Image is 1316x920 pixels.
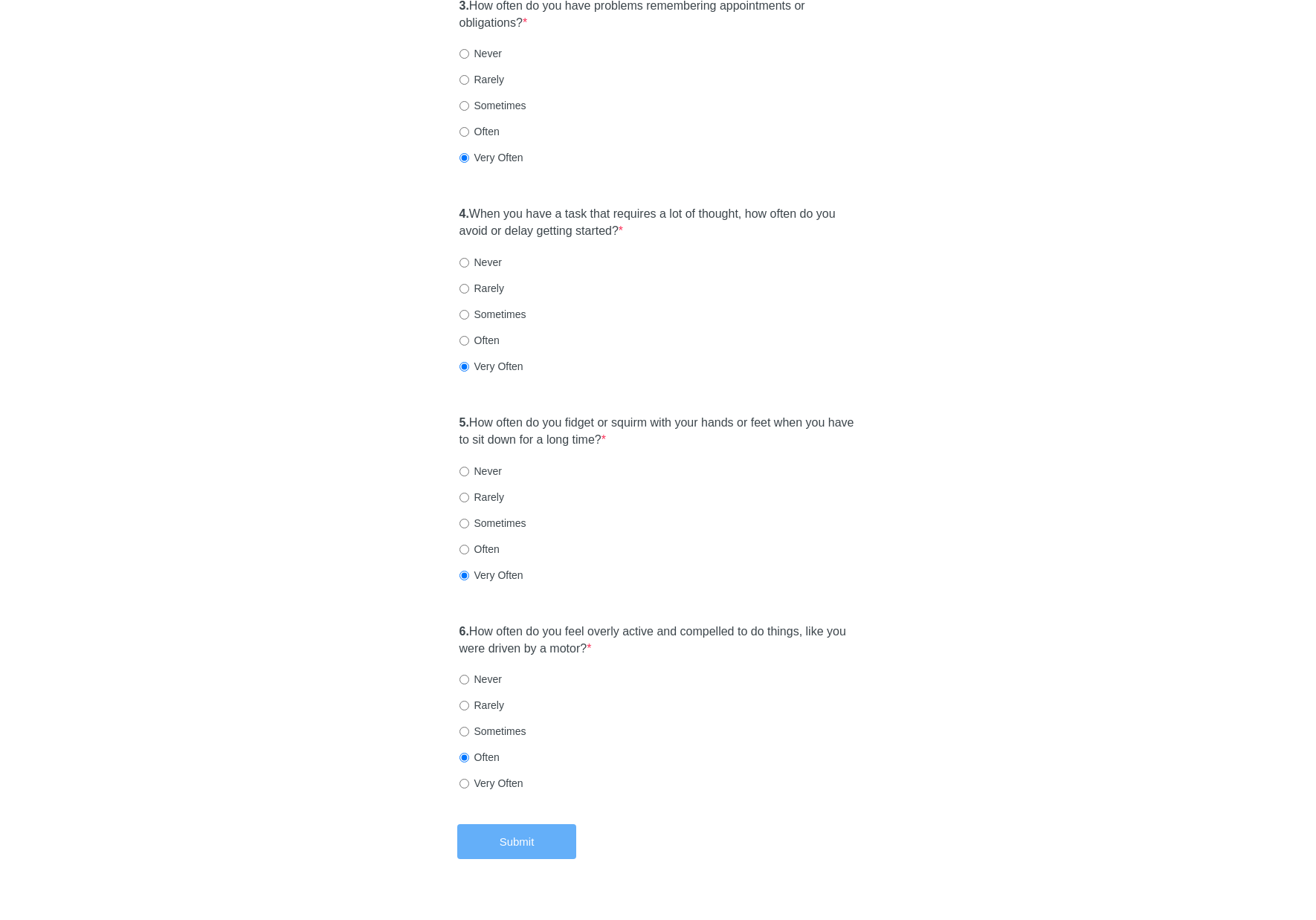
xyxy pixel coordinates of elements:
label: Very Often [459,359,523,374]
input: Very Often [459,571,469,580]
strong: 5. [459,416,469,429]
input: Sometimes [459,310,469,320]
input: Never [459,675,469,684]
input: Rarely [459,284,469,294]
label: Sometimes [459,307,526,322]
label: Never [459,464,502,479]
input: Never [459,467,469,476]
label: Often [459,333,500,348]
label: Never [459,46,502,61]
input: Rarely [459,701,469,710]
input: Rarely [459,75,469,85]
input: Never [459,49,469,59]
input: Rarely [459,493,469,502]
input: Very Often [459,779,469,788]
input: Sometimes [459,519,469,528]
label: Often [459,542,500,557]
label: Very Often [459,568,523,583]
label: Rarely [459,281,504,296]
strong: 6. [459,625,469,638]
strong: 4. [459,207,469,220]
input: Very Often [459,362,469,372]
label: When you have a task that requires a lot of thought, how often do you avoid or delay getting star... [459,206,857,240]
input: Never [459,258,469,268]
input: Often [459,753,469,762]
input: Often [459,336,469,346]
input: Often [459,127,469,137]
input: Very Often [459,153,469,163]
input: Often [459,545,469,554]
label: Sometimes [459,724,526,739]
label: Rarely [459,490,504,505]
label: How often do you feel overly active and compelled to do things, like you were driven by a motor? [459,623,857,658]
label: How often do you fidget or squirm with your hands or feet when you have to sit down for a long time? [459,415,857,449]
label: Sometimes [459,98,526,113]
label: Very Often [459,150,523,165]
input: Sometimes [459,727,469,736]
label: Often [459,124,500,139]
label: Very Often [459,776,523,791]
label: Rarely [459,698,504,713]
input: Sometimes [459,101,469,111]
label: Rarely [459,72,504,87]
label: Often [459,750,500,765]
label: Sometimes [459,516,526,531]
label: Never [459,672,502,687]
button: Submit [457,824,576,859]
label: Never [459,255,502,270]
